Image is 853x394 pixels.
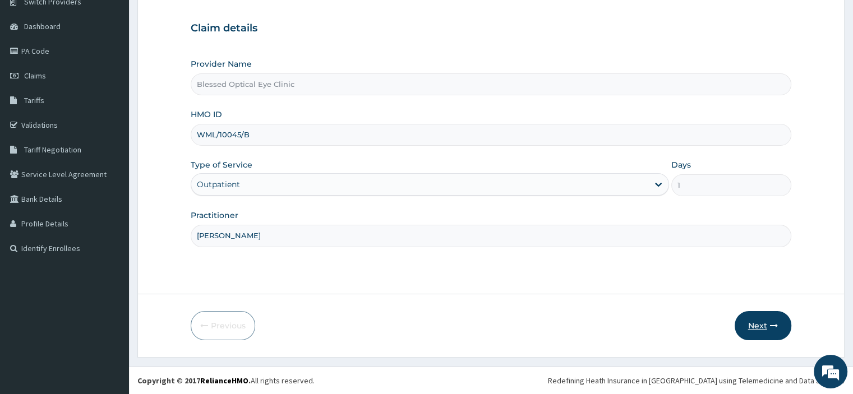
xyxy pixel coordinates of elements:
[191,210,238,221] label: Practitioner
[24,21,61,31] span: Dashboard
[671,159,691,170] label: Days
[191,311,255,340] button: Previous
[200,376,248,386] a: RelianceHMO
[65,123,155,236] span: We're online!
[24,95,44,105] span: Tariffs
[24,71,46,81] span: Claims
[137,376,251,386] strong: Copyright © 2017 .
[6,270,214,309] textarea: Type your message and hit 'Enter'
[184,6,211,33] div: Minimize live chat window
[191,58,252,69] label: Provider Name
[191,22,791,35] h3: Claim details
[197,179,240,190] div: Outpatient
[548,375,845,386] div: Redefining Heath Insurance in [GEOGRAPHIC_DATA] using Telemedicine and Data Science!
[191,124,791,146] input: Enter HMO ID
[191,109,222,120] label: HMO ID
[191,225,791,247] input: Enter Name
[735,311,791,340] button: Next
[191,159,252,170] label: Type of Service
[24,145,81,155] span: Tariff Negotiation
[21,56,45,84] img: d_794563401_company_1708531726252_794563401
[58,63,188,77] div: Chat with us now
